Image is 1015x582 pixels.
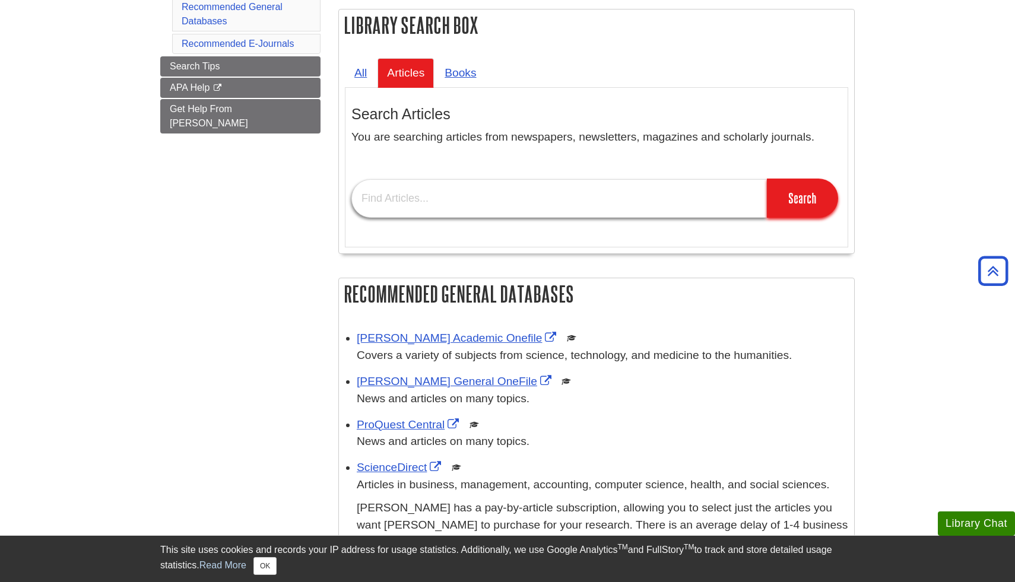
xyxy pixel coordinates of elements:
[617,543,627,551] sup: TM
[160,543,855,575] div: This site uses cookies and records your IP address for usage statistics. Additionally, we use Goo...
[357,500,848,551] p: [PERSON_NAME] has a pay-by-article subscription, allowing you to select just the articles you wan...
[351,179,767,218] input: Find Articles...
[170,104,248,128] span: Get Help From [PERSON_NAME]
[357,476,848,494] p: Articles in business, management, accounting, computer science, health, and social sciences.
[357,332,559,344] a: Link opens in new window
[470,420,479,430] img: Scholarly or Peer Reviewed
[170,61,220,71] span: Search Tips
[160,56,321,77] a: Search Tips
[182,39,294,49] a: Recommended E-Journals
[212,84,223,92] i: This link opens in a new window
[199,560,246,570] a: Read More
[357,433,848,450] p: News and articles on many topics.
[974,263,1012,279] a: Back to Top
[170,82,210,93] span: APA Help
[339,278,854,310] h2: Recommended General Databases
[435,58,486,87] a: Books
[357,418,462,431] a: Link opens in new window
[160,78,321,98] a: APA Help
[345,58,376,87] a: All
[938,511,1015,536] button: Library Chat
[351,106,842,123] h3: Search Articles
[253,557,277,575] button: Close
[562,377,571,386] img: Scholarly or Peer Reviewed
[378,58,434,87] a: Articles
[182,2,283,26] a: Recommended General Databases
[452,463,461,472] img: Scholarly or Peer Reviewed
[160,99,321,133] a: Get Help From [PERSON_NAME]
[351,129,842,146] p: You are searching articles from newspapers, newsletters, magazines and scholarly journals.
[357,390,848,408] p: News and articles on many topics.
[767,179,838,218] input: Search
[357,461,444,473] a: Link opens in new window
[339,9,854,41] h2: Library Search Box
[567,333,576,343] img: Scholarly or Peer Reviewed
[357,375,554,387] a: Link opens in new window
[684,543,694,551] sup: TM
[357,347,848,364] p: Covers a variety of subjects from science, technology, and medicine to the humanities.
